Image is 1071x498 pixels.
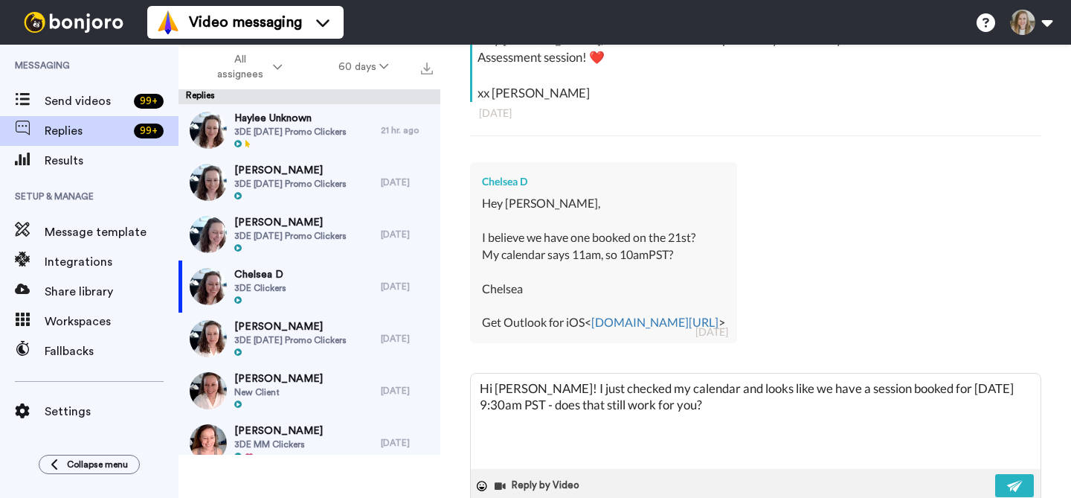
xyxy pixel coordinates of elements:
[45,152,178,170] span: Results
[18,12,129,33] img: bj-logo-header-white.svg
[234,163,347,178] span: [PERSON_NAME]
[134,124,164,138] div: 99 +
[482,174,725,189] div: Chelsea D
[45,223,178,241] span: Message template
[45,313,178,331] span: Workspaces
[234,438,323,450] span: 3DE MM Clickers
[190,216,227,253] img: 3620d16f-ba32-42e1-a430-5dbb66718064-thumb.jpg
[178,208,440,261] a: [PERSON_NAME]3DE [DATE] Promo Clickers[DATE]
[45,92,128,110] span: Send videos
[45,283,178,301] span: Share library
[234,178,347,190] span: 3DE [DATE] Promo Clickers
[234,215,347,230] span: [PERSON_NAME]
[234,126,347,138] span: 3DE [DATE] Promo Clickers
[190,164,227,201] img: c9df30c5-c730-44d7-8c94-e8f3e685cacc-thumb.jpg
[181,46,310,88] button: All assignees
[234,319,347,334] span: [PERSON_NAME]
[190,372,227,409] img: 52bad56d-f862-49fc-9574-1706daaacad0-thumb.jpg
[45,403,178,421] span: Settings
[381,176,433,188] div: [DATE]
[178,261,440,313] a: Chelsea D3DE Clickers[DATE]
[381,385,433,397] div: [DATE]
[45,342,178,360] span: Fallbacks
[234,267,286,282] span: Chelsea D
[234,371,323,386] span: [PERSON_NAME]
[479,106,1032,121] div: [DATE]
[189,12,302,33] span: Video messaging
[156,10,180,34] img: vm-color.svg
[477,31,1038,102] div: Hey [PERSON_NAME], I wanted to reach out personally and invite you to book a FREE 20-minute CEO A...
[381,124,433,136] div: 21 hr. ago
[234,386,323,398] span: New Client
[178,156,440,208] a: [PERSON_NAME]3DE [DATE] Promo Clickers[DATE]
[381,333,433,345] div: [DATE]
[190,424,227,462] img: 0a159f87-2de3-45b5-bb91-0abb64c7b8c6-thumb.jpg
[695,325,728,339] div: [DATE]
[178,417,440,469] a: [PERSON_NAME]3DE MM Clickers[DATE]
[39,455,140,474] button: Collapse menu
[45,122,128,140] span: Replies
[234,334,347,346] span: 3DE [DATE] Promo Clickers
[416,56,437,78] button: Export all results that match these filters now.
[45,253,178,271] span: Integrations
[381,229,433,240] div: [DATE]
[493,475,584,497] button: Reply by Video
[190,112,227,149] img: 5e06e1a8-e64e-455a-a9f5-584d378982ef-thumb.jpg
[234,230,347,242] span: 3DE [DATE] Promo Clickers
[190,320,227,357] img: df89fe4a-021f-495f-9e34-edcd52ff9c58-thumb.jpg
[591,315,718,329] a: [DOMAIN_NAME][URL]
[178,365,440,417] a: [PERSON_NAME]New Client[DATE]
[471,374,1041,469] textarea: Hi [PERSON_NAME]! I just checked my calendar and looks like we have a session booked for [DATE] 9...
[421,63,433,74] img: export.svg
[234,424,323,438] span: [PERSON_NAME]
[381,437,433,449] div: [DATE]
[134,94,164,109] div: 99 +
[234,111,347,126] span: Haylee Unknown
[178,104,440,156] a: Haylee Unknown3DE [DATE] Promo Clickers21 hr. ago
[178,313,440,365] a: [PERSON_NAME]3DE [DATE] Promo Clickers[DATE]
[234,282,286,294] span: 3DE Clickers
[190,268,227,305] img: 5b1bb339-39e0-4198-baf6-f260eb26e29e-thumb.jpg
[310,54,416,80] button: 60 days
[1007,480,1023,492] img: send-white.svg
[482,195,725,331] div: Hey [PERSON_NAME], I believe we have one booked on the 21st? My calendar says 11am, so 10amPST? C...
[178,89,440,104] div: Replies
[210,52,270,82] span: All assignees
[381,281,433,293] div: [DATE]
[67,459,128,470] span: Collapse menu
